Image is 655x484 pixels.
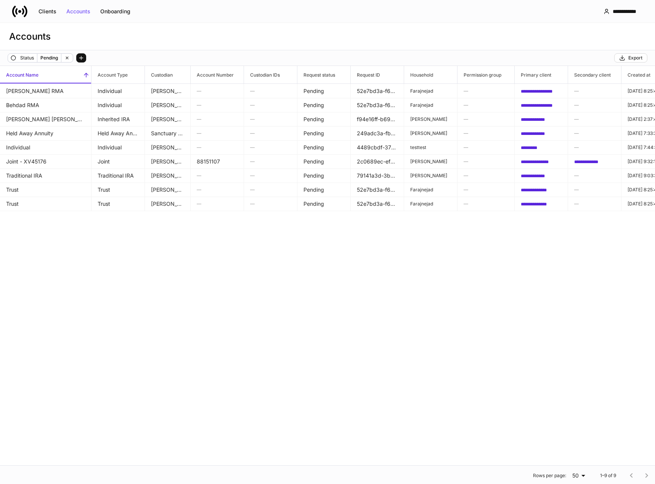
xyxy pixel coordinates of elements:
[244,66,297,83] span: Custodian IDs
[464,186,508,193] h6: —
[100,9,130,14] div: Onboarding
[458,66,514,83] span: Permission group
[574,115,615,123] h6: —
[92,154,145,169] td: Joint
[92,140,145,155] td: Individual
[145,126,191,141] td: Sanctuary Held Away
[250,87,291,95] h6: —
[351,197,404,211] td: 52e7bd3a-f66f-47c6-bab8-ab3edd1eba73
[621,71,650,79] h6: Created at
[92,183,145,197] td: Trust
[600,473,616,479] p: 1–9 of 9
[410,159,451,165] p: [PERSON_NAME]
[515,66,568,83] span: Primary client
[197,130,238,137] h6: —
[619,55,642,61] div: Export
[515,71,551,79] h6: Primary client
[297,71,335,79] h6: Request status
[92,168,145,183] td: Traditional IRA
[515,168,568,183] td: 80abeef2-7d8b-4d7b-92f9-6c46b9c87ca7
[410,201,451,207] p: Farajnejad
[92,112,145,127] td: Inherited IRA
[145,66,190,83] span: Custodian
[145,168,191,183] td: Schwab
[145,154,191,169] td: Schwab
[515,183,568,197] td: f72900ed-a055-4fec-b217-eaeaa540a155
[191,154,244,169] td: 88151107
[568,71,611,79] h6: Secondary client
[351,168,404,183] td: 79141a3d-3be2-471f-b047-a398c5a3bedd
[250,101,291,109] h6: —
[515,84,568,98] td: d3a15424-69fd-4a57-b7da-d986c447ea43
[351,66,404,83] span: Request ID
[145,183,191,197] td: Schwab
[250,158,291,165] h6: —
[410,173,451,179] p: [PERSON_NAME]
[410,130,451,136] p: [PERSON_NAME]
[464,130,508,137] h6: —
[197,144,238,151] h6: —
[404,66,457,83] span: Household
[410,102,451,108] p: Farajnejad
[404,71,433,79] h6: Household
[250,115,291,123] h6: —
[614,53,647,63] button: Export
[145,112,191,127] td: Schwab
[410,144,451,151] p: testtest
[191,71,234,79] h6: Account Number
[297,183,351,197] td: Pending
[92,98,145,112] td: Individual
[95,5,135,18] button: Onboarding
[464,101,508,109] h6: —
[297,112,351,127] td: Pending
[250,186,291,193] h6: —
[145,140,191,155] td: Schwab
[568,154,621,169] td: 4a7eccca-cce5-4f15-89dc-c70ebb1c95f3
[197,200,238,207] h6: —
[464,200,508,207] h6: —
[250,130,291,137] h6: —
[574,130,615,137] h6: —
[533,473,566,479] p: Rows per page:
[515,140,568,155] td: db0e299b-1b0c-4740-8afc-6e723bcc98d3
[61,5,95,18] button: Accounts
[515,98,568,112] td: 7f8b195a-a3bb-478a-8340-ad404d3ae380
[515,197,568,211] td: f72900ed-a055-4fec-b217-eaeaa540a155
[574,144,615,151] h6: —
[197,115,238,123] h6: —
[458,71,501,79] h6: Permission group
[351,84,404,98] td: 52e7bd3a-f66f-47c6-bab8-ab3edd1eba73
[297,154,351,169] td: Pending
[145,84,191,98] td: Schwab
[145,98,191,112] td: Schwab
[250,172,291,179] h6: —
[20,54,34,62] p: Status
[410,88,451,94] p: Farajnejad
[351,154,404,169] td: 2c0689ec-ef8b-4d79-a83f-79d4b882eff8
[515,112,568,127] td: f91e772f-f2da-4e9a-9e7f-0c1f29e3f278
[145,71,173,79] h6: Custodian
[569,472,588,479] div: 50
[250,200,291,207] h6: —
[250,144,291,151] h6: —
[297,197,351,211] td: Pending
[464,115,508,123] h6: —
[351,183,404,197] td: 52e7bd3a-f66f-47c6-bab8-ab3edd1eba73
[297,66,350,83] span: Request status
[410,116,451,122] p: [PERSON_NAME]
[574,172,615,179] h6: —
[574,101,615,109] h6: —
[464,158,508,165] h6: —
[197,101,238,109] h6: —
[574,186,615,193] h6: —
[297,98,351,112] td: Pending
[515,154,568,169] td: 8ec5052d-05d9-4280-a543-d9635618646f
[197,172,238,179] h6: —
[351,112,404,127] td: f94e16ff-b69e-43ec-8436-879d5f26a94b
[197,87,238,95] h6: —
[515,126,568,141] td: 581366f2-f43f-43d2-b5fe-65b285f14e6f
[297,84,351,98] td: Pending
[351,140,404,155] td: 4489cbdf-37b6-4da2-889a-73e119a760a9
[464,172,508,179] h6: —
[197,186,238,193] h6: —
